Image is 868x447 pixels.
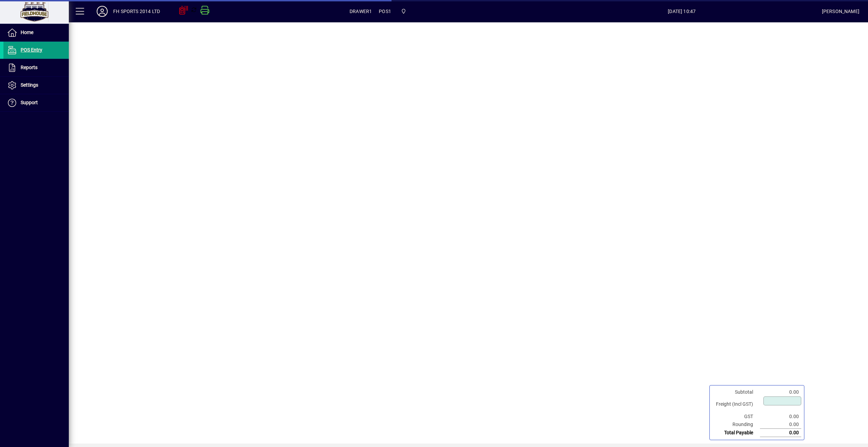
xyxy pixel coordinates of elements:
[21,65,37,70] span: Reports
[379,6,391,17] span: POS1
[712,396,760,413] td: Freight (Incl GST)
[350,6,372,17] span: DRAWER1
[21,100,38,105] span: Support
[542,6,822,17] span: [DATE] 10:47
[822,6,859,17] div: [PERSON_NAME]
[3,77,69,94] a: Settings
[113,6,160,17] div: FH SPORTS 2014 LTD
[3,59,69,76] a: Reports
[3,24,69,41] a: Home
[712,413,760,421] td: GST
[712,421,760,429] td: Rounding
[760,413,801,421] td: 0.00
[21,82,38,88] span: Settings
[712,388,760,396] td: Subtotal
[21,47,42,53] span: POS Entry
[760,421,801,429] td: 0.00
[712,429,760,437] td: Total Payable
[3,94,69,111] a: Support
[760,388,801,396] td: 0.00
[91,5,113,18] button: Profile
[21,30,33,35] span: Home
[760,429,801,437] td: 0.00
